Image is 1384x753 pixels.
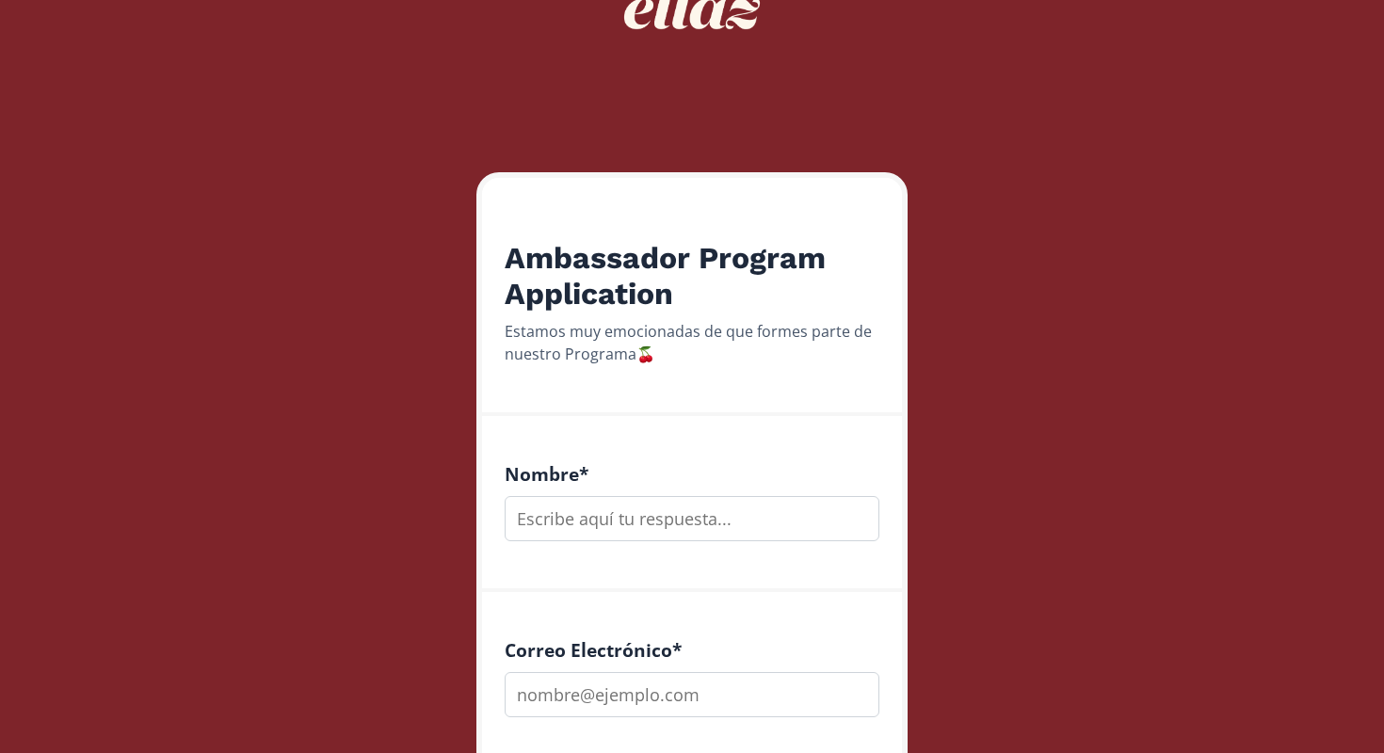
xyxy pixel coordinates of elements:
h4: Nombre * [505,463,879,485]
input: Escribe aquí tu respuesta... [505,496,879,541]
div: Estamos muy emocionadas de que formes parte de nuestro Programa🍒 [505,320,879,365]
h2: Ambassador Program Application [505,240,879,312]
input: nombre@ejemplo.com [505,672,879,717]
h4: Correo Electrónico * [505,639,879,661]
